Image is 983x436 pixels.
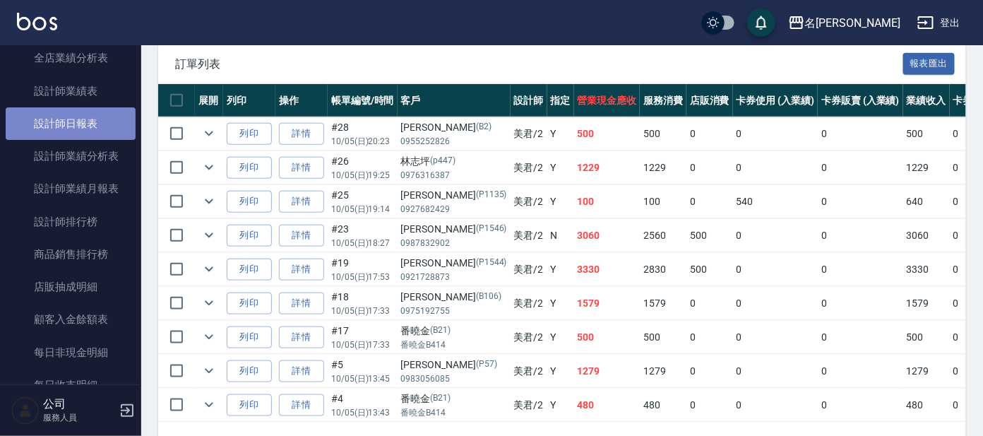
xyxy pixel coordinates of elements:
[279,394,324,416] a: 詳情
[733,253,818,286] td: 0
[686,355,733,388] td: 0
[640,321,686,354] td: 500
[401,290,507,305] div: [PERSON_NAME]
[17,13,57,30] img: Logo
[640,185,686,218] td: 100
[733,84,818,117] th: 卡券使用 (入業績)
[6,369,136,401] a: 每日收支明細
[912,10,966,36] button: 登出
[328,321,398,354] td: #17
[6,206,136,238] a: 設計師排行榜
[401,406,507,419] p: 番曉金B414
[328,219,398,252] td: #23
[328,389,398,422] td: #4
[640,355,686,388] td: 1279
[227,293,272,314] button: 列印
[331,305,394,317] p: 10/05 (日) 17:33
[6,271,136,303] a: 店販抽成明細
[818,84,903,117] th: 卡券販賣 (入業績)
[401,135,507,148] p: 0955252826
[275,84,328,117] th: 操作
[11,396,40,425] img: Person
[903,53,955,75] button: 報表匯出
[227,360,272,382] button: 列印
[733,117,818,151] td: 0
[818,253,903,286] td: 0
[328,253,398,286] td: #19
[328,84,398,117] th: 帳單編號/時間
[328,185,398,218] td: #25
[198,360,220,382] button: expand row
[6,42,136,74] a: 全店業績分析表
[6,303,136,336] a: 顧客入金餘額表
[747,8,775,37] button: save
[401,305,507,317] p: 0975192755
[574,321,641,354] td: 500
[401,391,507,406] div: 番曉金
[640,151,686,184] td: 1229
[227,123,272,145] button: 列印
[782,8,906,37] button: 名[PERSON_NAME]
[431,324,451,338] p: (B21)
[818,151,903,184] td: 0
[476,188,507,203] p: (P1135)
[401,120,507,135] div: [PERSON_NAME]
[328,117,398,151] td: #28
[401,188,507,203] div: [PERSON_NAME]
[547,253,574,286] td: Y
[686,219,733,252] td: 500
[227,394,272,416] button: 列印
[279,293,324,314] a: 詳情
[476,222,507,237] p: (P1546)
[903,84,950,117] th: 業績收入
[511,185,547,218] td: 美君 /2
[733,219,818,252] td: 0
[574,287,641,320] td: 1579
[733,151,818,184] td: 0
[431,154,456,169] p: (p447)
[401,154,507,169] div: 林志坪
[331,169,394,182] p: 10/05 (日) 19:25
[6,172,136,205] a: 設計師業績月報表
[547,219,574,252] td: N
[818,389,903,422] td: 0
[401,358,507,372] div: [PERSON_NAME]
[175,57,903,71] span: 訂單列表
[223,84,275,117] th: 列印
[198,123,220,144] button: expand row
[401,237,507,249] p: 0987832902
[401,324,507,338] div: 番曉金
[6,75,136,107] a: 設計師業績表
[733,287,818,320] td: 0
[818,117,903,151] td: 0
[686,253,733,286] td: 500
[574,84,641,117] th: 營業現金應收
[903,117,950,151] td: 500
[547,321,574,354] td: Y
[686,151,733,184] td: 0
[547,287,574,320] td: Y
[640,84,686,117] th: 服務消費
[431,391,451,406] p: (B21)
[733,389,818,422] td: 0
[511,253,547,286] td: 美君 /2
[227,191,272,213] button: 列印
[195,84,223,117] th: 展開
[279,259,324,281] a: 詳情
[227,326,272,348] button: 列印
[903,57,955,70] a: 報表匯出
[198,225,220,246] button: expand row
[805,14,900,32] div: 名[PERSON_NAME]
[331,271,394,283] p: 10/05 (日) 17:53
[903,151,950,184] td: 1229
[547,84,574,117] th: 指定
[547,389,574,422] td: Y
[547,185,574,218] td: Y
[547,151,574,184] td: Y
[511,389,547,422] td: 美君 /2
[640,389,686,422] td: 480
[401,222,507,237] div: [PERSON_NAME]
[401,372,507,385] p: 0983056085
[574,389,641,422] td: 480
[686,321,733,354] td: 0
